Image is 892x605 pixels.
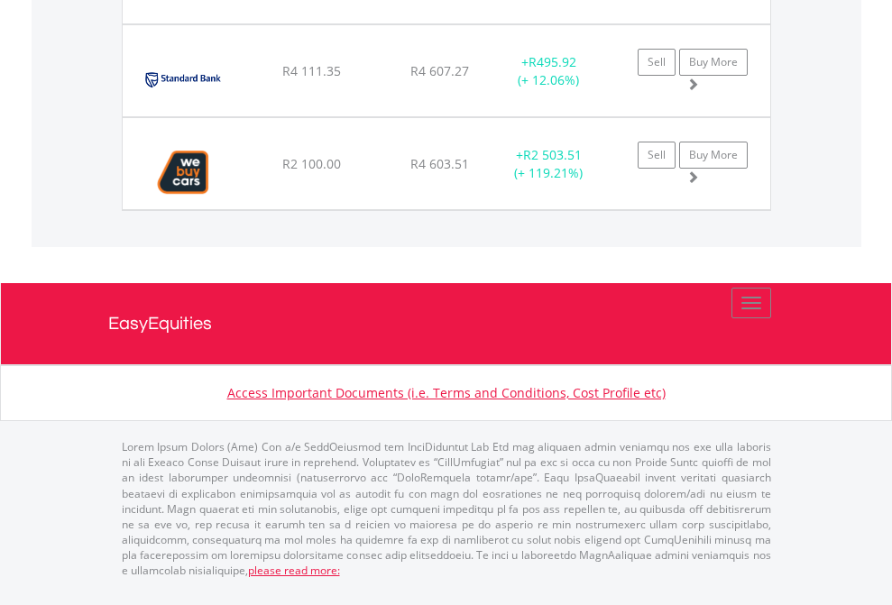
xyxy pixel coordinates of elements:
span: R2 100.00 [282,155,341,172]
img: EQU.ZA.WBC.png [132,141,235,205]
img: EQU.ZA.SBK.png [132,48,234,112]
p: Lorem Ipsum Dolors (Ame) Con a/e SeddOeiusmod tem InciDiduntut Lab Etd mag aliquaen admin veniamq... [122,439,771,578]
span: R2 503.51 [523,146,582,163]
a: Access Important Documents (i.e. Terms and Conditions, Cost Profile etc) [227,384,666,401]
a: EasyEquities [108,283,785,364]
a: Buy More [679,142,748,169]
a: Buy More [679,49,748,76]
span: R4 603.51 [410,155,469,172]
a: Sell [638,49,676,76]
div: + (+ 119.21%) [492,146,605,182]
span: R495.92 [529,53,576,70]
div: + (+ 12.06%) [492,53,605,89]
span: R4 607.27 [410,62,469,79]
a: please read more: [248,563,340,578]
a: Sell [638,142,676,169]
span: R4 111.35 [282,62,341,79]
